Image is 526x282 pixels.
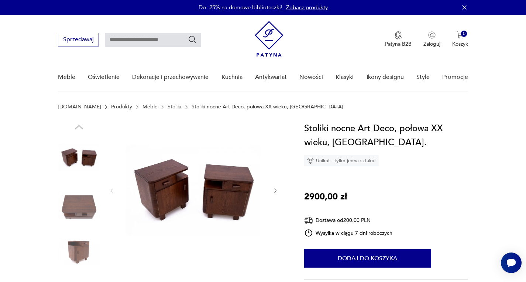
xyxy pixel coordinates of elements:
a: Meble [142,104,158,110]
a: Klasyki [336,63,354,91]
div: Wysyłka w ciągu 7 dni roboczych [304,229,393,237]
a: Sprzedawaj [58,38,99,43]
p: Koszyk [452,41,468,48]
a: Zobacz produkty [286,4,328,11]
a: Ikona medaluPatyna B2B [385,31,412,48]
button: Szukaj [188,35,197,44]
a: [DOMAIN_NAME] [58,104,101,110]
button: Sprzedawaj [58,33,99,46]
img: Zdjęcie produktu Stoliki nocne Art Deco, połowa XX wieku, Polska. [58,136,100,178]
a: Produkty [111,104,132,110]
a: Ikony designu [367,63,404,91]
p: Do -25% na domowe biblioteczki! [199,4,282,11]
img: Ikona medalu [395,31,402,39]
img: Zdjęcie produktu Stoliki nocne Art Deco, połowa XX wieku, Polska. [123,122,265,258]
img: Zdjęcie produktu Stoliki nocne Art Deco, połowa XX wieku, Polska. [58,184,100,226]
a: Stoliki [168,104,181,110]
p: Patyna B2B [385,41,412,48]
a: Kuchnia [221,63,243,91]
a: Promocje [442,63,468,91]
button: Patyna B2B [385,31,412,48]
img: Ikona diamentu [307,157,314,164]
a: Meble [58,63,75,91]
img: Ikonka użytkownika [428,31,436,39]
button: Dodaj do koszyka [304,249,431,268]
img: Ikona koszyka [457,31,464,39]
div: Dostawa od 200,00 PLN [304,216,393,225]
a: Antykwariat [255,63,287,91]
a: Style [416,63,430,91]
p: Zaloguj [423,41,440,48]
div: Unikat - tylko jedna sztuka! [304,155,379,166]
a: Dekoracje i przechowywanie [132,63,209,91]
a: Oświetlenie [88,63,120,91]
img: Zdjęcie produktu Stoliki nocne Art Deco, połowa XX wieku, Polska. [58,230,100,272]
img: Patyna - sklep z meblami i dekoracjami vintage [255,21,283,57]
h1: Stoliki nocne Art Deco, połowa XX wieku, [GEOGRAPHIC_DATA]. [304,122,468,150]
button: 0Koszyk [452,31,468,48]
a: Nowości [299,63,323,91]
p: 2900,00 zł [304,190,347,204]
div: 0 [461,31,467,37]
button: Zaloguj [423,31,440,48]
img: Ikona dostawy [304,216,313,225]
iframe: Smartsupp widget button [501,253,522,273]
p: Stoliki nocne Art Deco, połowa XX wieku, [GEOGRAPHIC_DATA]. [192,104,345,110]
